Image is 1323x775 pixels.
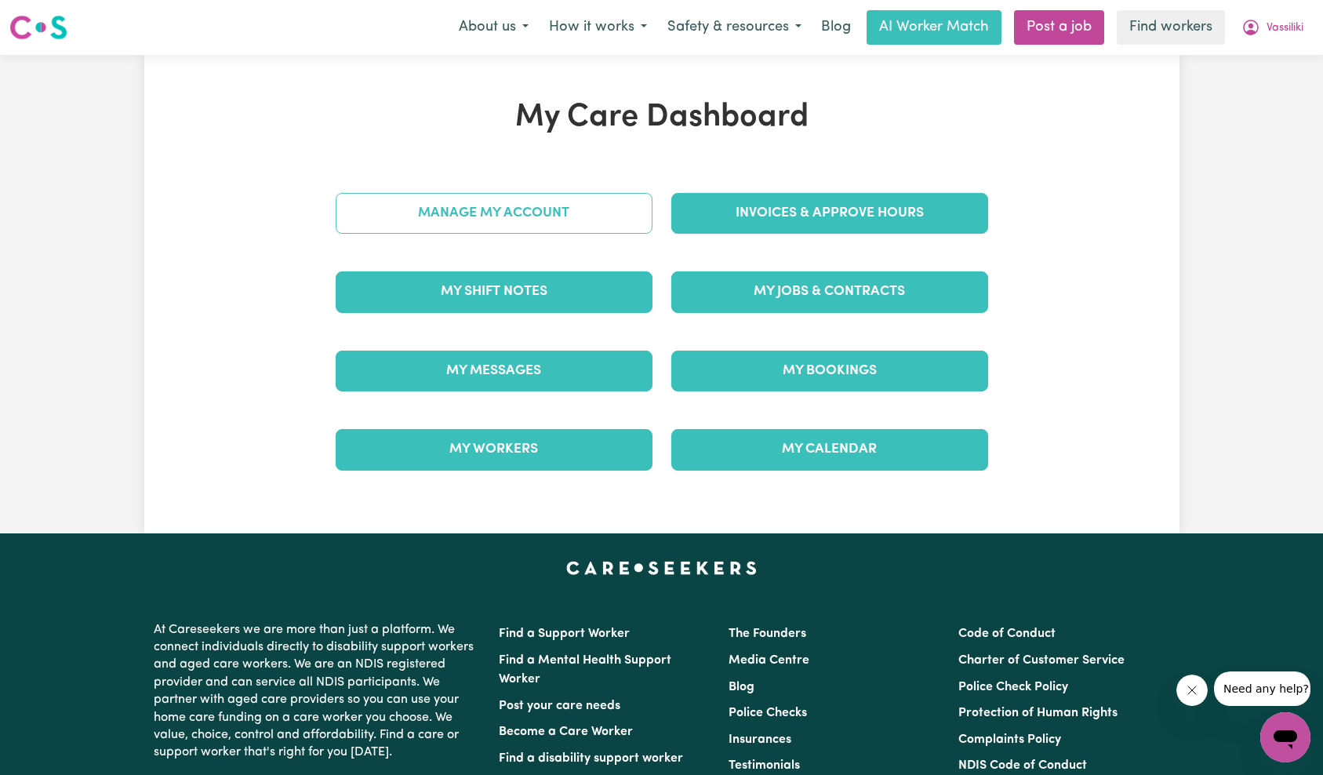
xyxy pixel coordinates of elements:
a: Careseekers logo [9,9,67,45]
a: NDIS Code of Conduct [958,759,1087,772]
a: My Messages [336,351,652,391]
a: My Calendar [671,429,988,470]
a: Protection of Human Rights [958,707,1118,719]
p: At Careseekers we are more than just a platform. We connect individuals directly to disability su... [154,615,480,768]
button: My Account [1231,11,1314,44]
a: Charter of Customer Service [958,654,1125,667]
a: Find a Support Worker [499,628,630,640]
iframe: Message from company [1214,671,1310,706]
a: Media Centre [729,654,809,667]
h1: My Care Dashboard [326,99,998,136]
a: My Shift Notes [336,271,652,312]
a: My Bookings [671,351,988,391]
a: Insurances [729,733,791,746]
iframe: Button to launch messaging window [1260,712,1310,762]
a: Testimonials [729,759,800,772]
a: Careseekers home page [566,562,757,574]
img: Careseekers logo [9,13,67,42]
a: Police Check Policy [958,681,1068,693]
a: My Jobs & Contracts [671,271,988,312]
a: Police Checks [729,707,807,719]
a: Invoices & Approve Hours [671,193,988,234]
a: Manage My Account [336,193,652,234]
a: Code of Conduct [958,628,1056,640]
a: Post a job [1014,10,1104,45]
a: My Workers [336,429,652,470]
button: Safety & resources [657,11,812,44]
span: Vassiliki [1267,20,1303,37]
a: Post your care needs [499,700,620,712]
a: Blog [812,10,860,45]
a: Complaints Policy [958,733,1061,746]
a: Find workers [1117,10,1225,45]
a: AI Worker Match [867,10,1001,45]
button: How it works [539,11,657,44]
a: Become a Care Worker [499,726,633,738]
a: Find a Mental Health Support Worker [499,654,671,686]
a: The Founders [729,628,806,640]
a: Blog [729,681,754,693]
button: About us [449,11,539,44]
iframe: Close message [1176,675,1208,706]
a: Find a disability support worker [499,752,683,765]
